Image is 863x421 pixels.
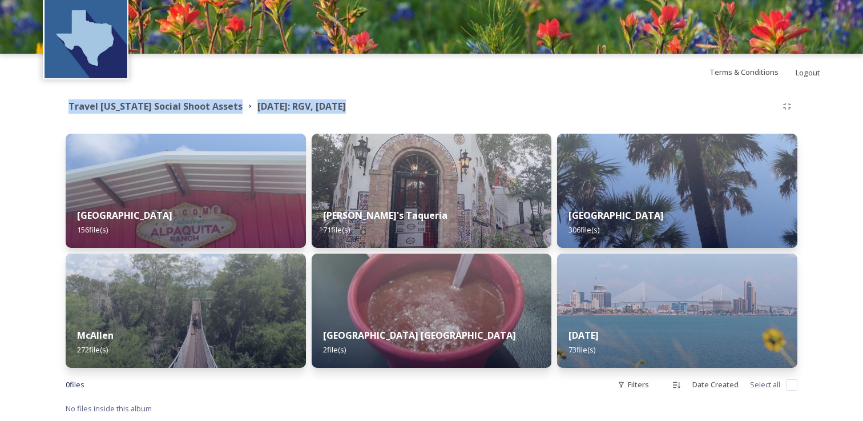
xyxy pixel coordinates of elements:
[568,329,599,342] strong: [DATE]
[66,379,84,390] span: 0 file s
[796,67,820,78] span: Logout
[257,100,346,113] strong: [DATE]: RGV, [DATE]
[557,254,797,368] img: 1970a5cb-59ac-4d4d-9ad8-4a952609f3bd.jpg
[709,67,779,77] span: Terms & Conditions
[77,344,108,355] span: 272 file(s)
[750,379,780,390] span: Select all
[77,224,108,235] span: 156 file(s)
[568,209,664,222] strong: [GEOGRAPHIC_DATA]
[66,403,152,414] span: No files inside this album
[568,344,595,355] span: 73 file(s)
[66,134,306,248] img: e4d968d7-eabd-4759-b194-ffc94da0af83.jpg
[77,329,114,342] strong: McAllen
[687,374,744,396] div: Date Created
[66,254,306,368] img: bdc24991-6a7b-4934-9c33-6b0400ca848f.jpg
[557,134,797,248] img: f8ca2abb-27b0-4393-a65b-be8591fc7e74.jpg
[612,374,655,396] div: Filters
[323,329,516,342] strong: [GEOGRAPHIC_DATA] [GEOGRAPHIC_DATA]
[323,344,346,355] span: 2 file(s)
[709,65,796,79] a: Terms & Conditions
[77,209,172,222] strong: [GEOGRAPHIC_DATA]
[312,134,552,248] img: 865a8e95-dbe3-464f-9b9a-82c5a9ad6abd.jpg
[68,100,243,113] strong: Travel [US_STATE] Social Shoot Assets
[323,209,447,222] strong: [PERSON_NAME]'s Taqueria
[312,254,552,368] img: 2e6af8e8-12cd-4981-9140-4e46966d3501.jpg
[323,224,350,235] span: 71 file(s)
[568,224,599,235] span: 306 file(s)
